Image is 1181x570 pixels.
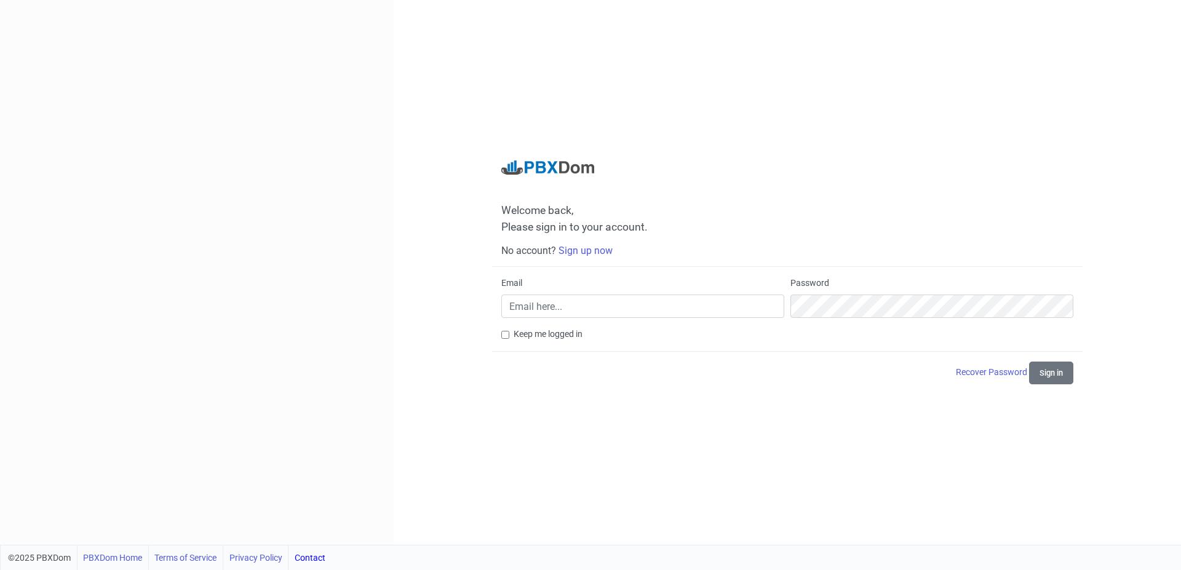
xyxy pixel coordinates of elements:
a: Privacy Policy [229,545,282,570]
a: PBXDom Home [83,545,142,570]
span: Please sign in to your account. [501,221,648,233]
label: Keep me logged in [514,328,583,341]
div: ©2025 PBXDom [8,545,325,570]
a: Terms of Service [154,545,217,570]
a: Sign up now [559,245,613,256]
a: Recover Password [956,367,1029,377]
span: Welcome back, [501,204,1073,217]
label: Password [790,277,829,290]
h6: No account? [501,245,1073,256]
a: Contact [295,545,325,570]
label: Email [501,277,522,290]
input: Email here... [501,295,784,318]
button: Sign in [1029,362,1073,384]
